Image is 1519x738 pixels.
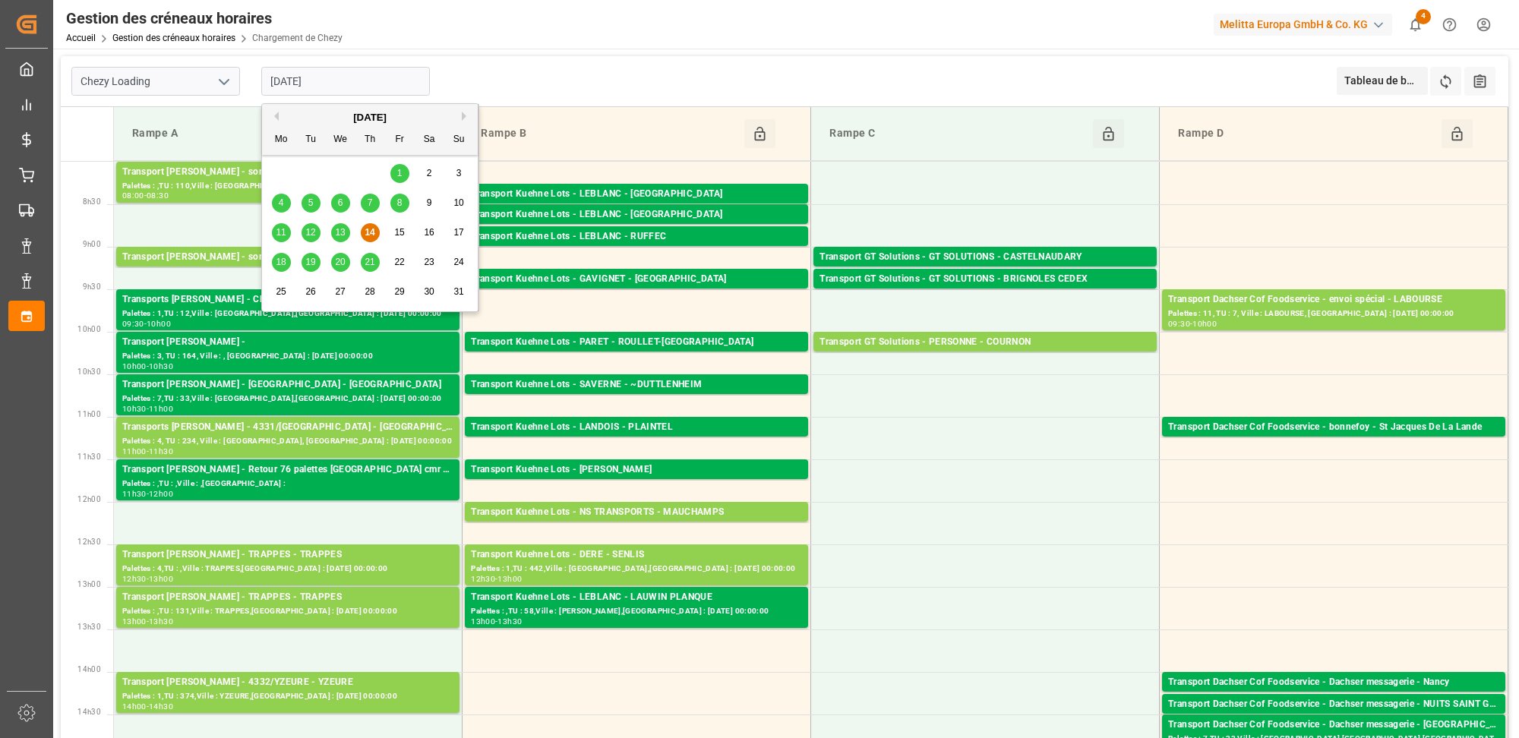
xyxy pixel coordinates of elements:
button: ouvrir le menu [212,70,235,93]
font: Transport Dachser Cof Foodservice - bonnefoy - St Jacques De La Lande [1168,421,1482,432]
font: - [147,489,149,499]
font: Rampe C [829,127,875,139]
div: Choose Sunday, August 24th, 2025 [450,253,469,272]
font: Palettes : 1,TU : 374,Ville : YZEURE,[GEOGRAPHIC_DATA] : [DATE] 00:00:00 [122,692,397,700]
div: Choose Monday, August 4th, 2025 [272,194,291,213]
span: 6 [338,197,343,208]
div: Choose Saturday, August 23rd, 2025 [420,253,439,272]
font: - [495,574,497,584]
font: 08:00 [122,191,144,200]
span: 26 [305,286,315,297]
span: 29 [394,286,404,297]
font: 13h00 [122,617,147,626]
font: - [495,617,497,626]
span: 31 [453,286,463,297]
button: Melitta Europa GmbH & Co. KG [1214,10,1398,39]
font: Transport [PERSON_NAME] - 4332/YZEURE - YZEURE [122,676,353,687]
font: 09:30 [122,319,144,329]
span: 2 [427,168,432,178]
div: Choose Wednesday, August 27th, 2025 [331,282,350,301]
font: Transport GT Solutions - GT SOLUTIONS - CASTELNAUDARY [820,251,1082,262]
span: 7 [368,197,373,208]
font: Palettes : ,TU : 514,Ville : COURNON,[GEOGRAPHIC_DATA] : [DATE] 00:00:00 [820,352,1098,360]
font: 08:30 [147,191,169,200]
div: We [331,131,350,150]
font: 4 [1421,11,1426,20]
div: Choose Tuesday, August 12th, 2025 [302,223,321,242]
font: Palettes : 4, TU : 82, Ville : MAUCHAMPS, [GEOGRAPHIC_DATA] : [DATE] 00:00:00 [471,522,769,530]
div: Choose Monday, August 25th, 2025 [272,282,291,301]
div: Choose Monday, August 18th, 2025 [272,253,291,272]
font: 14h30 [149,702,173,711]
div: Choose Friday, August 1st, 2025 [390,164,409,183]
font: 12h00 [77,495,101,503]
font: 13h30 [77,623,101,631]
font: Transport Kuehne Lots - [PERSON_NAME] [471,464,652,475]
div: Choose Thursday, August 21st, 2025 [361,253,380,272]
font: Transports [PERSON_NAME] - 4331/[GEOGRAPHIC_DATA] - [GEOGRAPHIC_DATA] [122,421,472,432]
span: 25 [276,286,286,297]
font: Transport Kuehne Lots - DERE - SENLIS [471,549,644,560]
span: 19 [305,257,315,267]
div: Choose Thursday, August 14th, 2025 [361,223,380,242]
div: Choose Friday, August 15th, 2025 [390,223,409,242]
font: - [147,617,149,626]
div: Choose Monday, August 11th, 2025 [272,223,291,242]
font: Transport GT Solutions - GT SOLUTIONS - BRIGNOLES CEDEX [820,273,1088,284]
font: Transport Kuehne Lots - NS TRANSPORTS - MAUCHAMPS [471,506,724,517]
span: 8 [397,197,403,208]
div: Choose Tuesday, August 26th, 2025 [302,282,321,301]
font: Palettes : 2,TU : ,Ville : [GEOGRAPHIC_DATA],[GEOGRAPHIC_DATA] : [DATE] 00:00:00 [471,479,781,487]
font: Transport Kuehne Lots - SAVERNE - ~DUTTLENHEIM [471,379,702,389]
span: 27 [335,286,345,297]
font: Palettes : 1,TU : 12,Ville : [GEOGRAPHIC_DATA],[GEOGRAPHIC_DATA] : [DATE] 00:00:00 [122,309,442,317]
font: Transport [PERSON_NAME] - TRAPPES - TRAPPES [122,549,342,560]
button: Next Month [462,112,471,121]
font: 14h30 [77,708,101,716]
font: Transport [PERSON_NAME] - [122,336,246,347]
font: 09:30 [1168,319,1190,329]
div: Fr [390,131,409,150]
div: Choose Tuesday, August 19th, 2025 [302,253,321,272]
font: 13h00 [149,574,173,584]
font: Transport Kuehne Lots - PARET - ROULLET-[GEOGRAPHIC_DATA] [471,336,753,347]
font: Palettes : 4,TU : ,Ville : TRAPPES,[GEOGRAPHIC_DATA] : [DATE] 00:00:00 [122,564,388,572]
font: 12h30 [471,574,495,584]
span: 18 [276,257,286,267]
font: 11h30 [77,453,101,461]
span: 16 [424,227,434,238]
font: Palettes : 3,TU : ,Ville : [GEOGRAPHIC_DATA],[GEOGRAPHIC_DATA] : [DATE] 00:00:00 [471,352,781,360]
font: 10h00 [77,325,101,333]
font: 13h00 [77,580,101,588]
font: 11h00 [149,404,173,414]
div: Mo [272,131,291,150]
font: Transport Kuehne Lots - LEBLANC - LAUWIN PLANQUE [471,591,712,602]
span: 17 [453,227,463,238]
div: Choose Sunday, August 3rd, 2025 [450,164,469,183]
font: 11h30 [149,446,173,456]
a: Gestion des créneaux horaires [112,33,235,43]
font: - [144,319,147,329]
font: 11h30 [122,489,147,499]
span: 10 [453,197,463,208]
font: Palettes : ,TU : 131,Ville : TRAPPES,[GEOGRAPHIC_DATA] : [DATE] 00:00:00 [122,607,397,615]
span: 24 [453,257,463,267]
input: Tapez pour rechercher/sélectionner [71,67,240,96]
font: 9h00 [83,240,101,248]
font: Palettes : 11, TU : 7, Ville : LABOURSE, [GEOGRAPHIC_DATA] : [DATE] 00:00:00 [1168,309,1454,317]
div: Choose Friday, August 8th, 2025 [390,194,409,213]
div: Choose Sunday, August 17th, 2025 [450,223,469,242]
font: Palettes : ,TU : 76,Ville : NUITS SAINT GEORGES,[GEOGRAPHIC_DATA] : [DATE] 00:00:00 [1168,714,1490,722]
font: Palettes : ,TU : 60,Ville : [GEOGRAPHIC_DATA],[GEOGRAPHIC_DATA] : [DATE] 00:00:00 [122,266,437,275]
font: 13h00 [471,617,495,626]
font: Tableau de bord [1344,74,1423,87]
font: Palettes : ,TU : ,Ville : ,[GEOGRAPHIC_DATA] : [122,479,286,487]
font: Palettes : 2,TU : 170,Ville : CASTELNAUDARY,[GEOGRAPHIC_DATA] : [DATE] 00:00:00 [820,266,1132,275]
font: 13h30 [497,617,522,626]
font: Transport GT Solutions - PERSONNE - COURNON [820,336,1031,347]
font: 10h00 [122,361,147,371]
font: Transport Kuehne Lots - LEBLANC - [GEOGRAPHIC_DATA] [471,209,722,219]
span: 3 [456,168,462,178]
font: 13h30 [149,617,173,626]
